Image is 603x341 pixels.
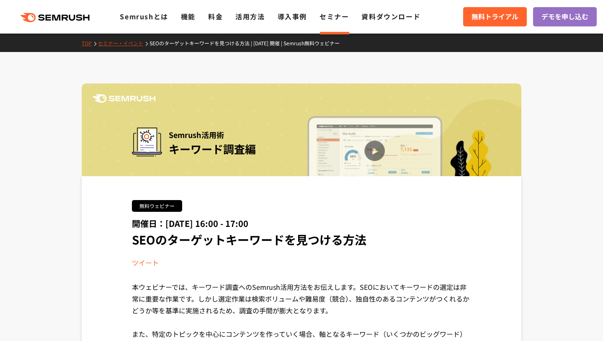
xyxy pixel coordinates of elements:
[533,7,597,26] a: デモを申し込む
[132,217,248,229] span: 開催日：[DATE] 16:00 - 17:00
[361,11,420,21] a: 資料ダウンロード
[149,39,346,47] a: SEOのターゲットキーワードを見つける方法 | [DATE] 開催 | Semrush無料ウェビナー
[132,231,366,248] span: SEOのターゲットキーワードを見つける方法
[181,11,196,21] a: 機能
[169,128,256,142] span: Semrush活用術
[235,11,265,21] a: 活用方法
[98,39,149,47] a: セミナー・イベント
[82,39,98,47] a: TOP
[278,11,307,21] a: 導入事例
[320,11,349,21] a: セミナー
[132,200,182,212] div: 無料ウェビナー
[463,7,527,26] a: 無料トライアル
[93,94,155,103] img: Semrush
[132,258,159,268] a: ツイート
[208,11,223,21] a: 料金
[169,141,256,156] span: キーワード調査編
[541,11,588,22] span: デモを申し込む
[120,11,168,21] a: Semrushとは
[472,11,518,22] span: 無料トライアル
